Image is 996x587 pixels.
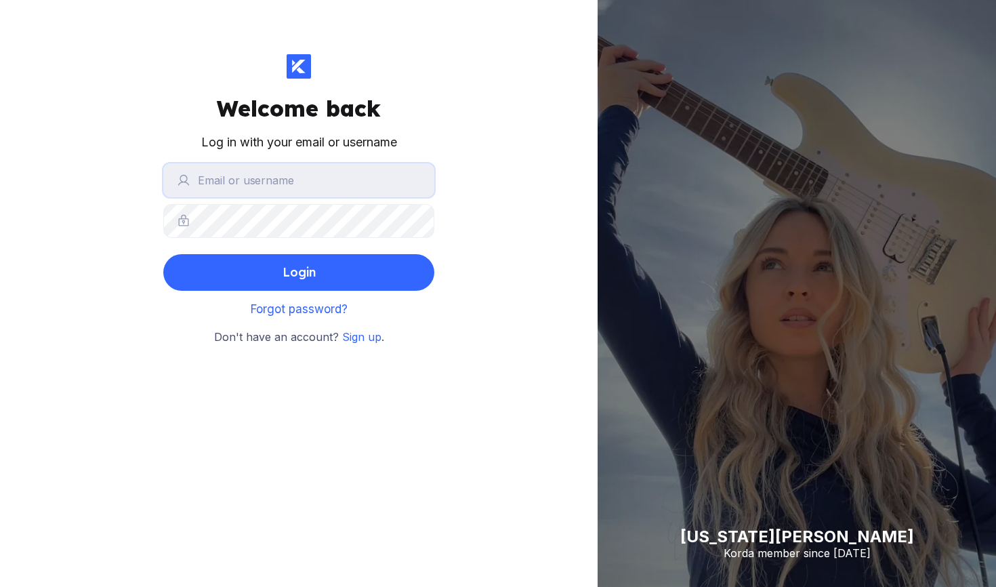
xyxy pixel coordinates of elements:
div: Log in with your email or username [201,133,397,153]
button: Login [163,254,434,291]
input: Email or username [163,163,434,197]
div: [US_STATE][PERSON_NAME] [680,527,914,546]
div: Korda member since [DATE] [680,546,914,560]
div: Login [283,259,316,286]
small: Don't have an account? . [214,329,384,346]
div: Welcome back [217,95,381,122]
a: Sign up [342,330,381,344]
a: Forgot password? [251,302,348,316]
